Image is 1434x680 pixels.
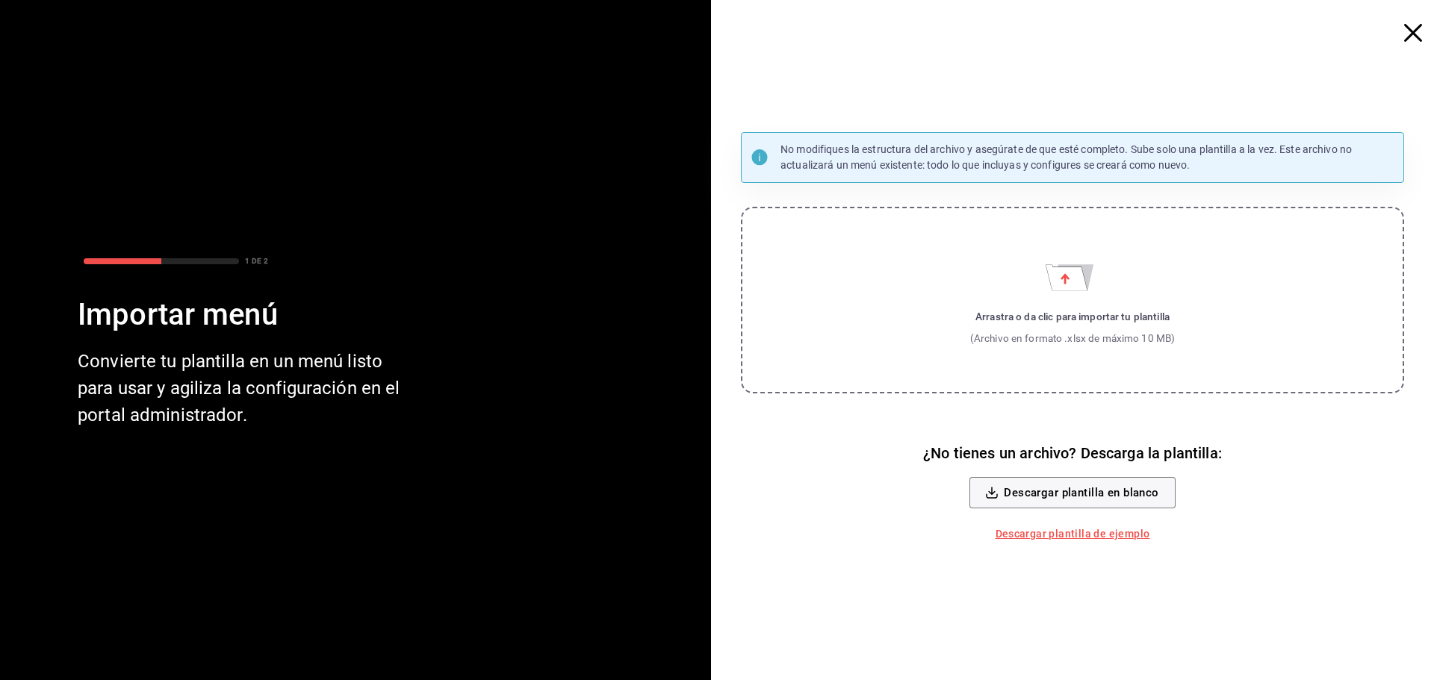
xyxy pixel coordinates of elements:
[78,348,412,428] div: Convierte tu plantilla en un menú listo para usar y agiliza la configuración en el portal adminis...
[78,294,412,336] div: Importar menú
[970,331,1176,346] div: (Archivo en formato .xlsx de máximo 10 MB)
[741,207,1404,393] label: Importar menú
[990,520,1156,548] a: Descargar plantilla de ejemplo
[969,477,1175,508] button: Descargar plantilla en blanco
[780,142,1394,173] p: No modifiques la estructura del archivo y asegúrate de que esté completo. Sube solo una plantilla...
[245,255,268,266] div: 1 DE 2
[970,309,1176,324] div: Arrastra o da clic para importar tu plantilla
[923,441,1222,465] h6: ¿No tienes un archivo? Descarga la plantilla:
